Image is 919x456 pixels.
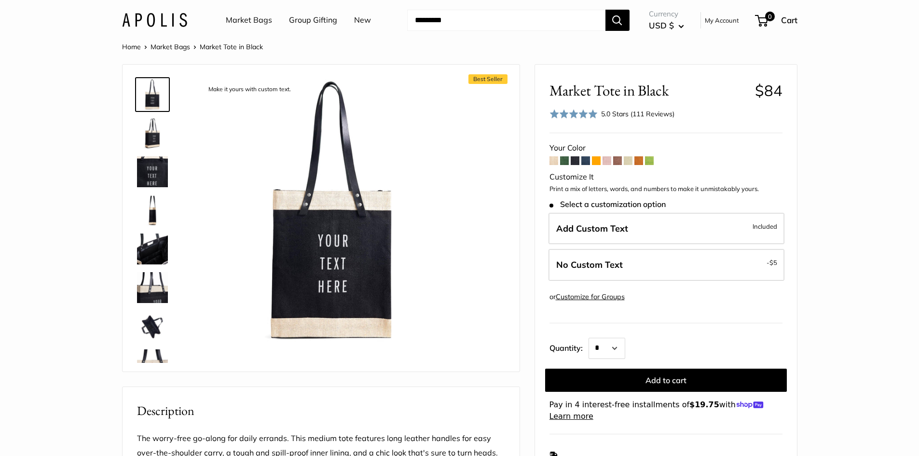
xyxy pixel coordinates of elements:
span: $5 [769,259,777,266]
input: Search... [407,10,605,31]
img: Apolis [122,13,187,27]
span: Cart [781,15,797,25]
span: Select a customization option [549,200,666,209]
div: Make it yours with custom text. [204,83,296,96]
label: Leave Blank [549,249,784,281]
img: description_Inner pocket good for daily drivers. [137,234,168,264]
a: description_The red cross stitch represents our standard for quality and craftsmanship. [135,347,170,382]
a: 0 Cart [756,13,797,28]
img: description_Make it yours with custom text. [137,79,168,110]
p: Print a mix of letters, words, and numbers to make it unmistakably yours. [549,184,782,194]
span: Market Tote in Black [200,42,263,51]
a: New [354,13,371,28]
nav: Breadcrumb [122,41,263,53]
a: description_Inner pocket good for daily drivers. [135,232,170,266]
label: Quantity: [549,335,589,359]
button: Add to cart [545,369,787,392]
a: Market Bags [151,42,190,51]
span: Currency [649,7,684,21]
span: Market Tote in Black [549,82,748,99]
a: Market Tote in Black [135,193,170,228]
a: Group Gifting [289,13,337,28]
span: Add Custom Text [556,223,628,234]
span: No Custom Text [556,259,623,270]
div: or [549,290,625,304]
img: description_Make it yours with custom text. [200,79,466,345]
img: description_Super soft long leather handles. [137,272,168,303]
img: description_The red cross stitch represents our standard for quality and craftsmanship. [137,349,168,380]
a: Market Tote in Black [135,116,170,151]
a: description_Super soft long leather handles. [135,270,170,305]
h2: Description [137,401,505,420]
a: Customize for Groups [556,292,625,301]
button: USD $ [649,18,684,33]
span: 0 [765,12,774,21]
a: Home [122,42,141,51]
span: $84 [755,81,782,100]
a: My Account [705,14,739,26]
button: Search [605,10,630,31]
div: Customize It [549,170,782,184]
div: 5.0 Stars (111 Reviews) [601,109,674,119]
a: description_Make it yours with custom text. [135,77,170,112]
span: USD $ [649,20,674,30]
img: Market Tote in Black [137,118,168,149]
span: Best Seller [468,74,508,84]
img: description_Custom printed text with eco-friendly ink. [137,156,168,187]
label: Add Custom Text [549,213,784,245]
span: Included [753,221,777,232]
a: description_Water resistant inner liner. [135,309,170,344]
div: Your Color [549,141,782,155]
span: - [767,257,777,268]
img: Market Tote in Black [137,195,168,226]
div: 5.0 Stars (111 Reviews) [549,107,675,121]
a: description_Custom printed text with eco-friendly ink. [135,154,170,189]
a: Market Bags [226,13,272,28]
img: description_Water resistant inner liner. [137,311,168,342]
